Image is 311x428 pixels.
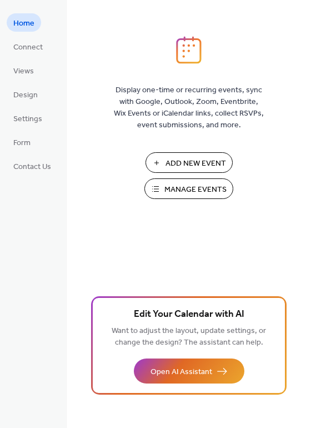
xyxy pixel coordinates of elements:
a: Settings [7,109,49,127]
button: Open AI Assistant [134,359,244,384]
a: Form [7,133,37,151]
a: Contact Us [7,157,58,175]
span: Open AI Assistant [151,366,212,378]
span: Connect [13,42,43,53]
span: Views [13,66,34,77]
span: Display one-time or recurring events, sync with Google, Outlook, Zoom, Eventbrite, Wix Events or ... [114,84,264,131]
button: Add New Event [146,152,233,173]
img: logo_icon.svg [176,36,202,64]
span: Add New Event [165,158,226,170]
span: Manage Events [164,184,227,196]
a: Connect [7,37,49,56]
button: Manage Events [144,178,233,199]
span: Contact Us [13,161,51,173]
span: Want to adjust the layout, update settings, or change the design? The assistant can help. [112,324,266,350]
span: Home [13,18,34,29]
span: Design [13,89,38,101]
span: Settings [13,113,42,125]
a: Home [7,13,41,32]
span: Form [13,137,31,149]
span: Edit Your Calendar with AI [134,307,244,322]
a: Views [7,61,41,79]
a: Design [7,85,44,103]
